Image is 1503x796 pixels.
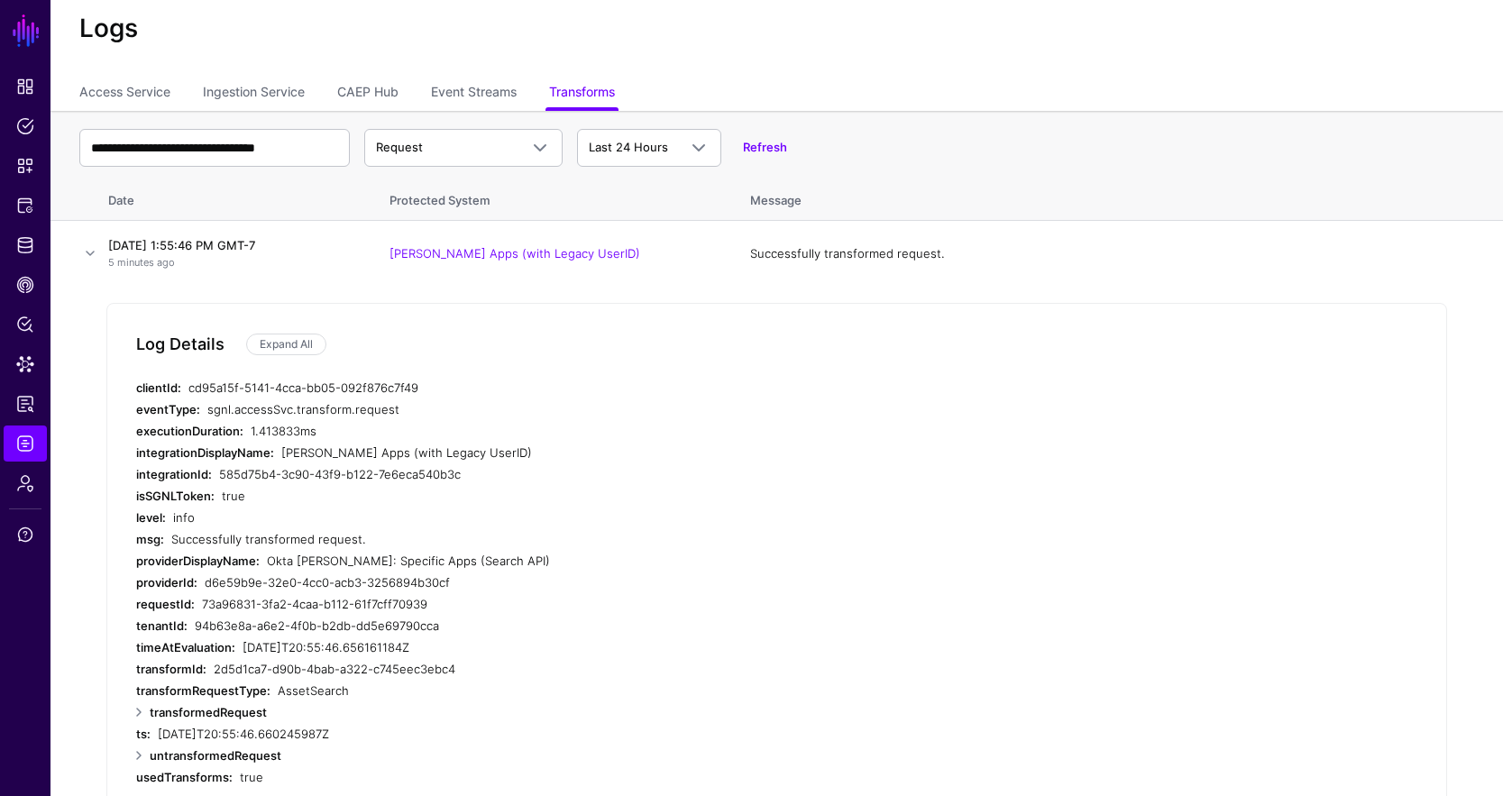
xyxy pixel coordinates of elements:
[16,276,34,294] span: CAEP Hub
[79,14,1474,44] h2: Logs
[101,174,371,221] th: Date
[16,78,34,96] span: Dashboard
[136,554,260,568] strong: providerDisplayName:
[136,683,270,698] strong: transformRequestType:
[4,307,47,343] a: Policy Lens
[136,597,195,611] strong: requestId:
[195,615,857,636] div: 94b63e8a-a6e2-4f0b-b2db-dd5e69790cca
[431,77,517,111] a: Event Streams
[136,727,151,741] strong: ts:
[136,575,197,590] strong: providerId:
[337,77,399,111] a: CAEP Hub
[202,593,857,615] div: 73a96831-3fa2-4caa-b112-61f7cff70939
[136,489,215,503] strong: isSGNLToken:
[136,510,166,525] strong: level:
[278,680,857,701] div: AssetSearch
[16,197,34,215] span: Protected Systems
[549,77,615,111] a: Transforms
[16,157,34,175] span: Snippets
[281,442,857,463] div: [PERSON_NAME] Apps (with Legacy UserID)
[136,467,212,481] strong: integrationId:
[214,658,857,680] div: 2d5d1ca7-d90b-4bab-a322-c745eec3ebc4
[150,705,267,719] strong: transformedRequest
[4,346,47,382] a: Data Lens
[389,246,640,261] a: [PERSON_NAME] Apps (with Legacy UserID)
[205,572,857,593] div: d6e59b9e-32e0-4cc0-acb3-3256894b30cf
[136,445,274,460] strong: integrationDisplayName:
[219,463,857,485] div: 585d75b4-3c90-43f9-b122-7e6eca540b3c
[222,485,857,507] div: true
[16,355,34,373] span: Data Lens
[371,174,732,221] th: Protected System
[4,425,47,462] a: Logs
[16,236,34,254] span: Identity Data Fabric
[732,221,1503,287] td: Successfully transformed request.
[136,640,235,654] strong: timeAtEvaluation:
[4,148,47,184] a: Snippets
[136,424,243,438] strong: executionDuration:
[171,528,857,550] div: Successfully transformed request.
[16,117,34,135] span: Policies
[173,507,857,528] div: info
[240,766,857,788] div: true
[4,465,47,501] a: Admin
[743,140,787,154] a: Refresh
[203,77,305,111] a: Ingestion Service
[136,770,233,784] strong: usedTransforms:
[246,334,326,355] a: Expand All
[150,748,281,763] strong: untransformedRequest
[136,402,200,416] strong: eventType:
[4,69,47,105] a: Dashboard
[108,237,353,253] h4: [DATE] 1:55:46 PM GMT-7
[4,227,47,263] a: Identity Data Fabric
[136,532,164,546] strong: msg:
[267,550,857,572] div: Okta [PERSON_NAME]: Specific Apps (Search API)
[11,11,41,50] a: SGNL
[79,77,170,111] a: Access Service
[16,316,34,334] span: Policy Lens
[4,188,47,224] a: Protected Systems
[16,526,34,544] span: Support
[251,420,857,442] div: 1.413833ms
[136,618,188,633] strong: tenantId:
[207,398,857,420] div: sgnl.accessSvc.transform.request
[136,380,181,395] strong: clientId:
[16,395,34,413] span: Access Reporting
[4,267,47,303] a: CAEP Hub
[108,255,353,270] p: 5 minutes ago
[16,435,34,453] span: Logs
[732,174,1503,221] th: Message
[243,636,857,658] div: [DATE]T20:55:46.656161184Z
[4,386,47,422] a: Access Reporting
[188,377,857,398] div: cd95a15f-5141-4cca-bb05-092f876c7f49
[136,334,225,354] h5: Log Details
[16,474,34,492] span: Admin
[376,140,423,154] span: Request
[589,140,668,154] span: Last 24 Hours
[4,108,47,144] a: Policies
[136,662,206,676] strong: transformId:
[158,723,857,745] div: [DATE]T20:55:46.660245987Z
